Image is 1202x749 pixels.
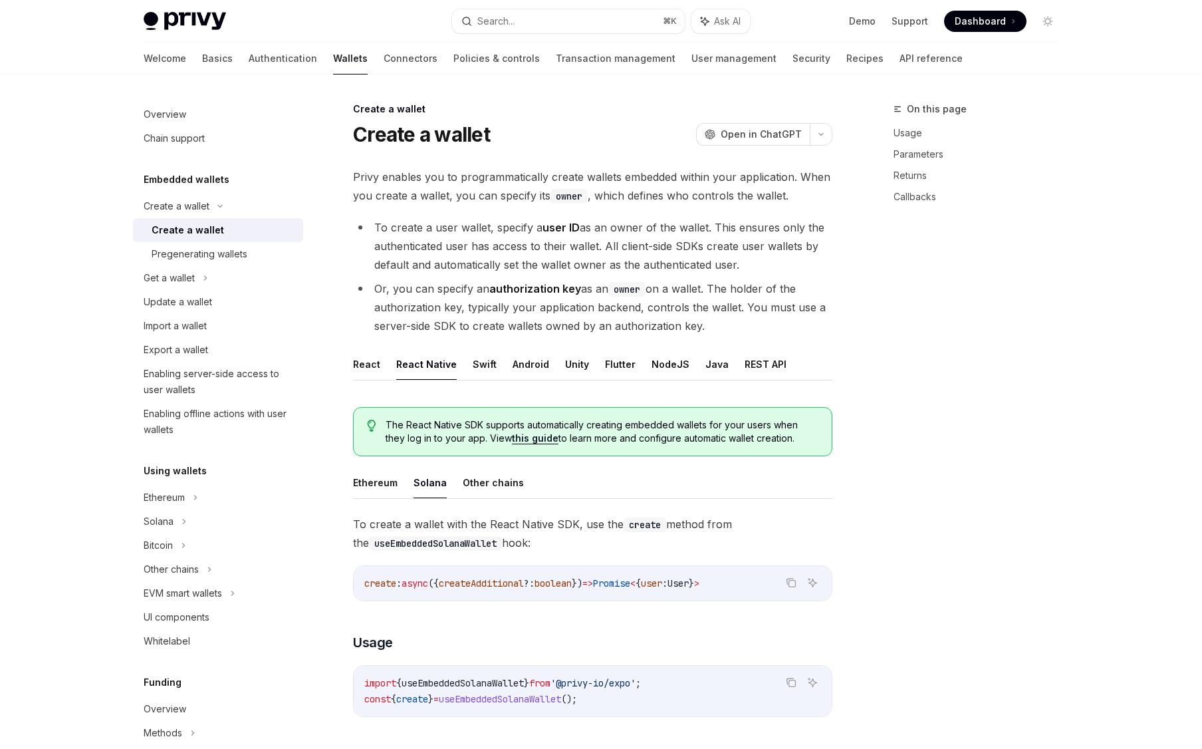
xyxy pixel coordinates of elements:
div: Solana [144,514,174,529]
a: Policies & controls [453,43,540,75]
a: Parameters [894,144,1069,165]
a: Basics [202,43,233,75]
li: Or, you can specify an as an on a wallet. The holder of the authorization key, typically your app... [353,279,832,335]
h5: Using wallets [144,463,207,479]
a: Create a wallet [133,218,303,242]
span: Usage [353,633,393,652]
span: create [364,577,396,589]
span: Promise [593,577,630,589]
span: { [396,677,402,689]
div: Enabling offline actions with user wallets [144,406,295,438]
a: Update a wallet [133,290,303,314]
button: Toggle dark mode [1037,11,1058,32]
span: : [662,577,667,589]
a: API reference [900,43,963,75]
span: import [364,677,396,689]
div: Other chains [144,561,199,577]
span: async [402,577,428,589]
button: REST API [745,349,786,380]
a: Enabling offline actions with user wallets [133,402,303,442]
span: User [667,577,689,589]
span: => [582,577,593,589]
a: Recipes [846,43,884,75]
a: Wallets [333,43,368,75]
a: Dashboard [944,11,1026,32]
span: > [694,577,699,589]
code: create [624,518,666,532]
span: Open in ChatGPT [721,128,802,141]
span: createAdditional [439,577,524,589]
a: Overview [133,102,303,126]
div: UI components [144,609,209,625]
button: React [353,349,380,380]
span: } [524,677,529,689]
a: Usage [894,122,1069,144]
span: ?: [524,577,535,589]
a: User management [691,43,777,75]
div: EVM smart wallets [144,585,222,601]
div: Overview [144,701,186,717]
h5: Funding [144,674,181,690]
div: Create a wallet [353,102,832,116]
span: { [391,693,396,705]
div: Update a wallet [144,294,212,310]
div: Get a wallet [144,270,195,286]
a: this guide [512,432,558,444]
div: Enabling server-side access to user wallets [144,366,295,398]
a: Chain support [133,126,303,150]
button: Swift [473,349,497,380]
span: { [636,577,641,589]
span: Ask AI [714,15,741,28]
div: Pregenerating wallets [152,246,247,262]
a: Export a wallet [133,338,303,362]
button: Java [705,349,729,380]
div: Create a wallet [144,198,209,214]
a: Returns [894,165,1069,186]
span: ⌘ K [663,16,677,27]
a: Transaction management [556,43,675,75]
span: To create a wallet with the React Native SDK, use the method from the hook: [353,515,832,552]
div: Import a wallet [144,318,207,334]
a: Callbacks [894,186,1069,208]
a: Authentication [249,43,317,75]
a: Import a wallet [133,314,303,338]
span: < [630,577,636,589]
button: React Native [396,349,457,380]
a: Pregenerating wallets [133,242,303,266]
button: Flutter [605,349,636,380]
button: Ethereum [353,467,398,498]
strong: user ID [542,221,580,234]
h5: Embedded wallets [144,172,229,188]
li: To create a user wallet, specify a as an owner of the wallet. This ensures only the authenticated... [353,218,832,274]
span: Privy enables you to programmatically create wallets embedded within your application. When you c... [353,168,832,205]
span: ({ [428,577,439,589]
a: Overview [133,697,303,721]
button: Open in ChatGPT [696,123,810,146]
a: Enabling server-side access to user wallets [133,362,303,402]
button: Copy the contents from the code block [782,674,800,691]
div: Export a wallet [144,342,208,358]
span: '@privy-io/expo' [550,677,636,689]
span: ; [636,677,641,689]
button: Solana [414,467,447,498]
span: = [433,693,439,705]
a: Connectors [384,43,437,75]
button: Search...⌘K [452,9,685,33]
div: Overview [144,106,186,122]
div: Create a wallet [152,222,224,238]
button: Ask AI [691,9,750,33]
a: Demo [849,15,876,28]
button: Ask AI [804,574,821,591]
a: Welcome [144,43,186,75]
strong: authorization key [489,282,581,295]
span: (); [561,693,577,705]
button: NodeJS [652,349,689,380]
span: useEmbeddedSolanaWallet [402,677,524,689]
button: Android [513,349,549,380]
img: light logo [144,12,226,31]
div: Whitelabel [144,633,190,649]
a: Whitelabel [133,629,303,653]
span: } [428,693,433,705]
code: useEmbeddedSolanaWallet [369,536,502,551]
span: from [529,677,550,689]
